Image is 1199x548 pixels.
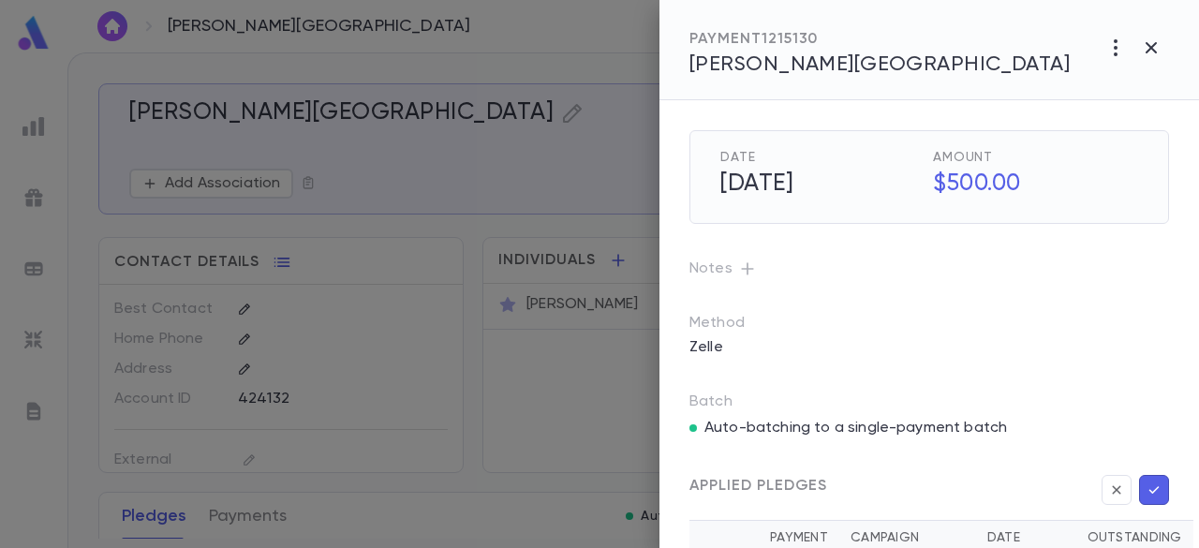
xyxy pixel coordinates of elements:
div: PAYMENT 1215130 [689,30,1070,49]
span: Date [720,150,925,165]
p: Notes [689,254,1169,284]
p: Method [689,314,783,333]
p: Zelle [678,333,734,363]
h5: $500.00 [922,165,1138,204]
p: Batch [689,392,1169,411]
p: Auto-batching to a single-payment batch [704,419,1007,437]
span: [PERSON_NAME][GEOGRAPHIC_DATA] [689,54,1070,75]
h5: [DATE] [709,165,925,204]
span: Amount [933,150,1138,165]
span: Applied Pledges [689,477,827,496]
